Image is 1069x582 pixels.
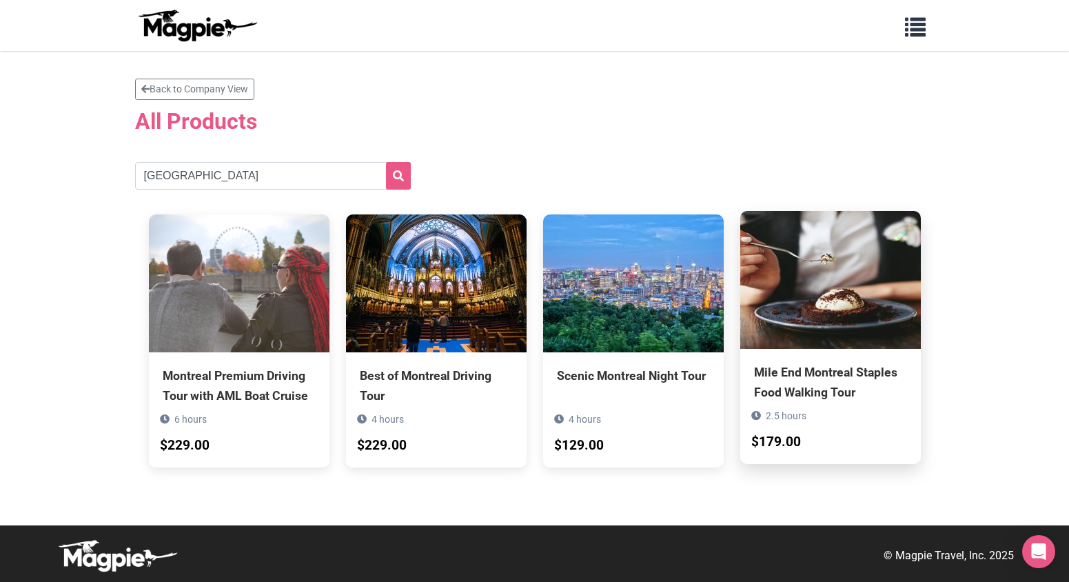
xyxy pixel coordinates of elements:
[135,162,411,190] input: Search products...
[135,108,935,134] h2: All Products
[754,363,907,401] div: Mile End Montreal Staples Food Walking Tour
[751,432,801,453] div: $179.00
[740,211,921,463] a: Mile End Montreal Staples Food Walking Tour 2.5 hours $179.00
[357,435,407,456] div: $229.00
[543,214,724,352] img: Scenic Montreal Night Tour
[160,435,210,456] div: $229.00
[884,547,1014,565] p: © Magpie Travel, Inc. 2025
[371,414,404,425] span: 4 hours
[360,366,513,405] div: Best of Montreal Driving Tour
[569,414,601,425] span: 4 hours
[1022,535,1055,568] div: Open Intercom Messenger
[557,366,710,385] div: Scenic Montreal Night Tour
[149,214,329,467] a: Montreal Premium Driving Tour with AML Boat Cruise 6 hours $229.00
[346,214,527,467] a: Best of Montreal Driving Tour 4 hours $229.00
[554,435,604,456] div: $129.00
[346,214,527,352] img: Best of Montreal Driving Tour
[163,366,316,405] div: Montreal Premium Driving Tour with AML Boat Cruise
[766,410,806,421] span: 2.5 hours
[543,214,724,448] a: Scenic Montreal Night Tour 4 hours $129.00
[149,214,329,352] img: Montreal Premium Driving Tour with AML Boat Cruise
[55,539,179,572] img: logo-white-d94fa1abed81b67a048b3d0f0ab5b955.png
[740,211,921,349] img: Mile End Montreal Staples Food Walking Tour
[135,79,254,100] a: Back to Company View
[174,414,207,425] span: 6 hours
[135,9,259,42] img: logo-ab69f6fb50320c5b225c76a69d11143b.png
